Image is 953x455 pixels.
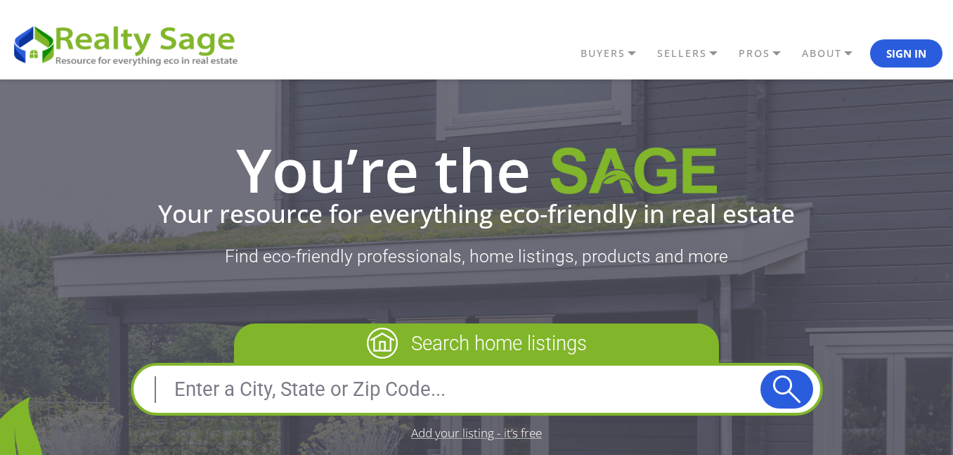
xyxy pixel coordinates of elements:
[234,323,719,363] p: Search home listings
[11,201,942,226] div: Your resource for everything eco-friendly in real estate
[141,373,760,406] input: Enter a City, State or Zip Code...
[411,427,542,439] a: Add your listing - it’s free
[870,39,942,68] button: Sign In
[798,41,870,65] a: ABOUT
[11,140,942,200] h1: You’re the
[550,147,717,200] img: Realty Sage
[577,41,654,65] a: BUYERS
[11,21,249,68] img: REALTY SAGE
[654,41,735,65] a: SELLERS
[11,246,942,267] p: Find eco-friendly professionals, home listings, products and more
[735,41,798,65] a: PROS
